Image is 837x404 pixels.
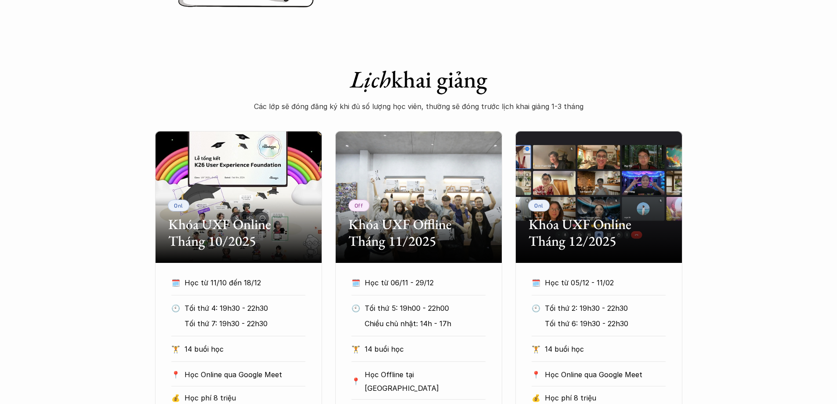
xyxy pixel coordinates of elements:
[185,302,305,315] p: Tối thứ 4: 19h30 - 22h30
[174,202,183,208] p: Onl
[545,342,666,356] p: 14 buổi học
[171,302,180,315] p: 🕙
[351,276,360,289] p: 🗓️
[365,302,486,315] p: Tối thứ 5: 19h00 - 22h00
[532,276,540,289] p: 🗓️
[243,100,594,113] p: Các lớp sẽ đóng đăng ký khi đủ số lượng học viên, thường sẽ đóng trước lịch khai giảng 1-3 tháng
[365,317,486,330] p: Chiều chủ nhật: 14h - 17h
[365,342,486,356] p: 14 buổi học
[243,65,594,94] h1: khai giảng
[185,317,305,330] p: Tối thứ 7: 19h30 - 22h30
[185,342,305,356] p: 14 buổi học
[168,216,309,250] h2: Khóa UXF Online Tháng 10/2025
[545,276,649,289] p: Học từ 05/12 - 11/02
[171,342,180,356] p: 🏋️
[545,302,666,315] p: Tối thứ 2: 19h30 - 22h30
[351,377,360,386] p: 📍
[532,302,540,315] p: 🕙
[534,202,544,208] p: Onl
[171,276,180,289] p: 🗓️
[355,202,363,208] p: Off
[171,371,180,379] p: 📍
[348,216,489,250] h2: Khóa UXF Offline Tháng 11/2025
[365,368,486,395] p: Học Offline tại [GEOGRAPHIC_DATA]
[545,317,666,330] p: Tối thứ 6: 19h30 - 22h30
[350,64,391,95] em: Lịch
[185,276,289,289] p: Học từ 11/10 đến 18/12
[351,342,360,356] p: 🏋️
[365,276,469,289] p: Học từ 06/11 - 29/12
[351,302,360,315] p: 🕙
[529,216,669,250] h2: Khóa UXF Online Tháng 12/2025
[545,368,666,381] p: Học Online qua Google Meet
[185,368,305,381] p: Học Online qua Google Meet
[532,342,540,356] p: 🏋️
[532,371,540,379] p: 📍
